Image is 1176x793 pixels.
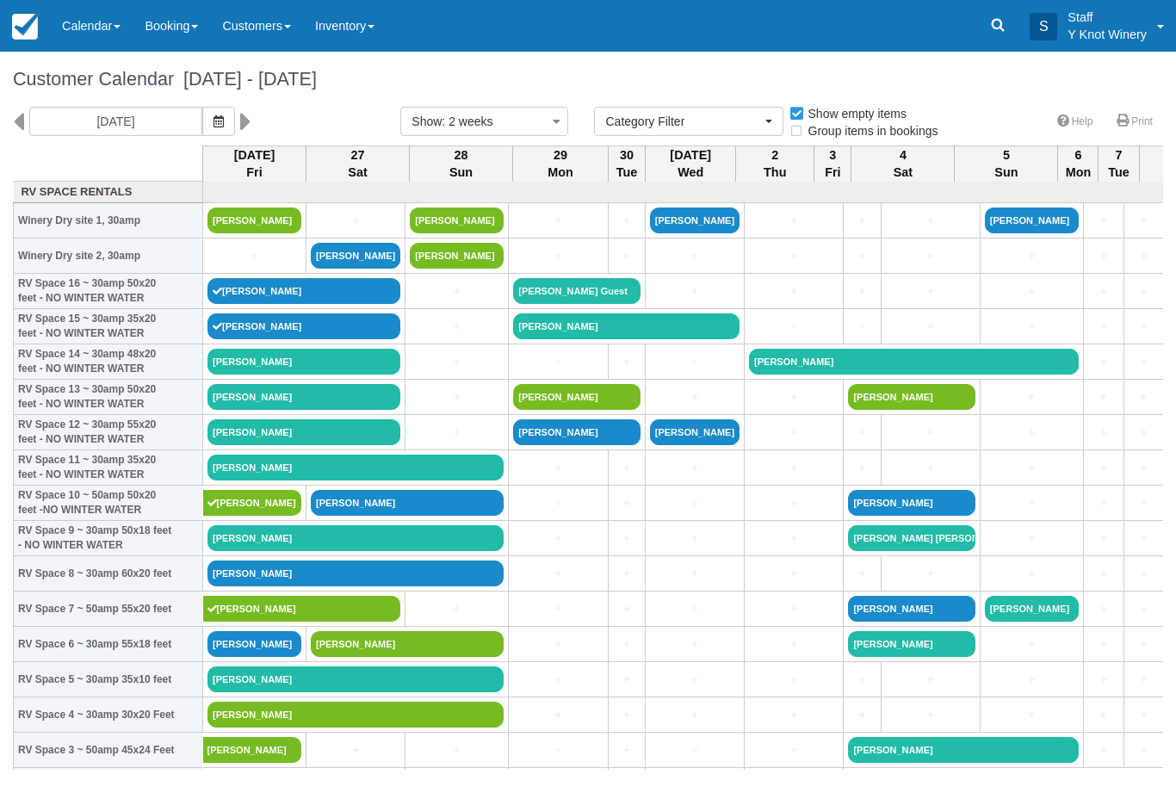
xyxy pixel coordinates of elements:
a: + [1129,671,1160,689]
th: 27 Sat [306,146,410,182]
a: + [650,635,740,654]
a: + [1088,635,1119,654]
a: + [613,353,641,371]
a: [PERSON_NAME] [311,490,504,516]
a: + [1129,530,1160,548]
h1: Customer Calendar [13,69,1163,90]
th: 5 Sun [955,146,1058,182]
a: + [1129,741,1160,759]
a: + [1129,635,1160,654]
a: [PERSON_NAME] Guest [513,278,640,304]
a: + [1129,247,1160,265]
a: + [613,706,641,724]
a: + [749,388,839,406]
a: + [613,671,641,689]
a: + [613,741,641,759]
a: + [985,459,1079,477]
a: [PERSON_NAME] [410,243,504,269]
a: + [848,459,876,477]
a: RV Space Rentals [18,184,199,201]
a: + [848,565,876,583]
a: + [985,635,1079,654]
th: 30 Tue [609,146,646,182]
a: + [650,494,740,512]
th: 2 Thu [736,146,814,182]
a: [PERSON_NAME] [311,243,400,269]
th: RV Space 16 ~ 30amp 50x20 feet - NO WINTER WATER [14,274,203,309]
a: + [513,212,603,230]
a: [PERSON_NAME] [207,455,504,480]
a: + [886,424,975,442]
a: + [207,247,301,265]
a: + [613,530,641,548]
a: + [749,671,839,689]
th: RV Space 10 ~ 50amp 50x20 feet -NO WINTER WATER [14,486,203,521]
a: [PERSON_NAME] [985,208,1079,233]
a: + [650,741,740,759]
a: + [513,353,603,371]
th: RV Space 15 ~ 30amp 35x20 feet - NO WINTER WATER [14,309,203,344]
a: + [749,706,839,724]
th: RV Space 7 ~ 50amp 55x20 feet [14,592,203,627]
a: + [1088,530,1119,548]
a: + [1088,247,1119,265]
a: [PERSON_NAME] [207,666,504,692]
p: Y Knot Winery [1068,26,1147,43]
a: + [749,565,839,583]
a: + [650,706,740,724]
a: + [886,282,975,300]
a: + [985,706,1079,724]
a: [PERSON_NAME] [207,631,301,657]
a: + [410,353,504,371]
a: + [1088,600,1119,618]
a: + [613,635,641,654]
a: + [410,388,504,406]
a: Print [1106,109,1163,134]
th: RV Space 6 ~ 30amp 55x18 feet [14,627,203,662]
a: + [311,741,400,759]
a: + [1088,671,1119,689]
a: + [513,741,603,759]
a: + [513,600,603,618]
a: + [985,494,1079,512]
a: [PERSON_NAME] [207,208,301,233]
a: + [886,318,975,336]
a: + [1129,212,1160,230]
a: [PERSON_NAME] [848,490,975,516]
a: + [1088,494,1119,512]
a: [PERSON_NAME] [848,596,975,622]
span: Category Filter [605,113,761,130]
th: [DATE] Fri [203,146,306,182]
a: + [650,600,740,618]
a: + [613,565,641,583]
a: + [848,318,876,336]
th: RV Space 14 ~ 30amp 48x20 feet - NO WINTER WATER [14,344,203,380]
a: + [1129,459,1160,477]
span: Show empty items [789,107,920,119]
a: + [985,247,1079,265]
a: + [749,318,839,336]
th: RV Space 3 ~ 50amp 45x24 Feet [14,733,203,768]
a: [PERSON_NAME] [848,384,975,410]
th: Winery Dry site 2, 30amp [14,239,203,274]
a: + [613,494,641,512]
a: + [985,282,1079,300]
p: Staff [1068,9,1147,26]
a: [PERSON_NAME] [207,702,504,728]
a: + [613,600,641,618]
a: + [886,671,975,689]
a: + [1088,212,1119,230]
a: + [1088,353,1119,371]
a: + [513,459,603,477]
a: + [749,247,839,265]
a: + [613,459,641,477]
a: + [1129,318,1160,336]
a: [PERSON_NAME] [848,737,1078,763]
a: + [1129,600,1160,618]
th: 29 Mon [513,146,609,182]
a: + [513,706,603,724]
a: [PERSON_NAME] [207,561,504,586]
a: + [749,600,839,618]
a: + [410,600,504,618]
img: checkfront-main-nav-mini-logo.png [12,14,38,40]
